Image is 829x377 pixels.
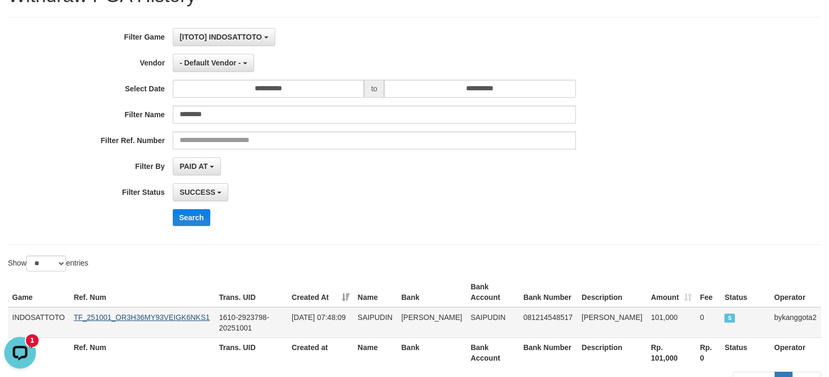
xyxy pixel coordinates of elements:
span: [ITOTO] INDOSATTOTO [180,33,262,41]
td: SAIPUDIN [353,307,397,338]
th: Bank Number [519,337,577,367]
select: Showentries [26,256,66,271]
button: PAID AT [173,157,221,175]
td: 081214548517 [519,307,577,338]
td: [DATE] 07:48:09 [287,307,353,338]
th: Created at [287,337,353,367]
th: Bank Account [467,337,519,367]
th: Rp. 0 [696,337,721,367]
th: Rp. 101,000 [647,337,696,367]
label: Show entries [8,256,88,271]
th: Fee [696,277,721,307]
td: bykanggota2 [770,307,821,338]
span: PAID AT [180,162,208,171]
th: Bank [397,337,466,367]
button: Search [173,209,210,226]
td: 0 [696,307,721,338]
th: Description [577,277,647,307]
th: Description [577,337,647,367]
th: Ref. Num [69,337,215,367]
span: SUCCESS [724,314,735,323]
th: Game [8,277,69,307]
span: - Default Vendor - [180,59,241,67]
td: [PERSON_NAME] [397,307,466,338]
button: SUCCESS [173,183,229,201]
td: 1610-2923798-20251001 [215,307,287,338]
td: [PERSON_NAME] [577,307,647,338]
span: to [364,80,384,98]
a: TF_251001_OR3H36MY93VEIGK6NKS1 [73,313,210,322]
td: INDOSATTOTO [8,307,69,338]
th: Amount: activate to sort column ascending [647,277,696,307]
td: SAIPUDIN [467,307,519,338]
th: Bank Account [467,277,519,307]
th: Operator [770,277,821,307]
th: Operator [770,337,821,367]
th: Name [353,337,397,367]
span: SUCCESS [180,188,216,196]
button: Open LiveChat chat widget [4,4,36,36]
button: [ITOTO] INDOSATTOTO [173,28,275,46]
th: Created At: activate to sort column ascending [287,277,353,307]
th: Bank Number [519,277,577,307]
th: Ref. Num [69,277,215,307]
div: New messages notification [26,2,39,14]
td: 101,000 [647,307,696,338]
th: Status [720,337,770,367]
th: Bank [397,277,466,307]
th: Trans. UID [215,277,287,307]
th: Status [720,277,770,307]
th: Trans. UID [215,337,287,367]
button: - Default Vendor - [173,54,254,72]
th: Name [353,277,397,307]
